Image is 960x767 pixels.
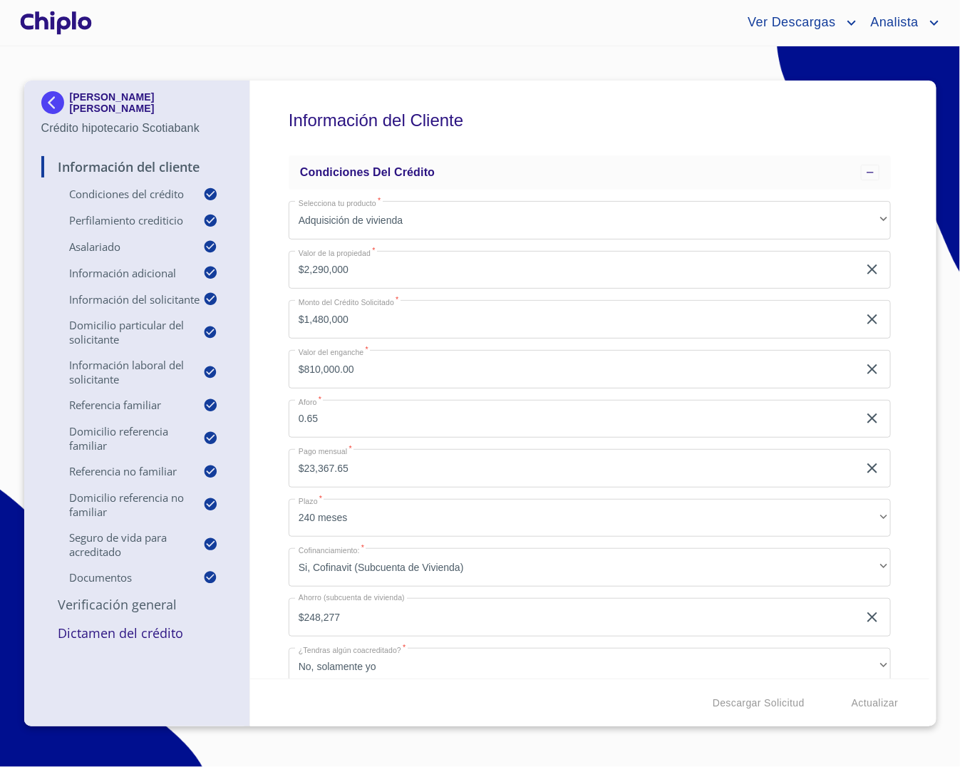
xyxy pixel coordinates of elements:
p: Domicilio Referencia Familiar [41,424,204,453]
span: Descargar Solicitud [713,694,805,712]
p: Documentos [41,570,204,585]
p: Asalariado [41,240,204,254]
span: Ver Descargas [737,11,842,34]
div: No, solamente yo [289,648,891,686]
span: Condiciones del Crédito [300,166,435,178]
p: Condiciones del Crédito [41,187,204,201]
p: Información del Cliente [41,158,233,175]
button: clear input [864,410,881,427]
div: Adquisición de vivienda [289,201,891,240]
p: Domicilio Referencia No Familiar [41,490,204,519]
button: Actualizar [846,690,904,716]
button: clear input [864,460,881,477]
button: clear input [864,361,881,378]
p: Dictamen del Crédito [41,624,233,642]
p: Referencia Familiar [41,398,204,412]
button: clear input [864,311,881,328]
button: account of current user [860,11,943,34]
button: clear input [864,261,881,278]
p: Verificación General [41,596,233,613]
h5: Información del Cliente [289,91,891,150]
p: [PERSON_NAME] [PERSON_NAME] [70,91,233,114]
p: Perfilamiento crediticio [41,213,204,227]
span: Actualizar [852,694,898,712]
p: Referencia No Familiar [41,464,204,478]
p: Crédito hipotecario Scotiabank [41,120,233,137]
p: Información Laboral del Solicitante [41,358,204,386]
div: Condiciones del Crédito [289,155,891,190]
div: [PERSON_NAME] [PERSON_NAME] [41,91,233,120]
img: Docupass spot blue [41,91,70,114]
p: Seguro de Vida para Acreditado [41,530,204,559]
p: Domicilio Particular del Solicitante [41,318,204,346]
p: Información adicional [41,266,204,280]
div: 240 meses [289,499,891,537]
p: Información del Solicitante [41,292,204,307]
button: Descargar Solicitud [707,690,810,716]
div: Si, Cofinavit (Subcuenta de Vivienda) [289,548,891,587]
button: clear input [864,609,881,626]
span: Analista [860,11,926,34]
button: account of current user [737,11,860,34]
